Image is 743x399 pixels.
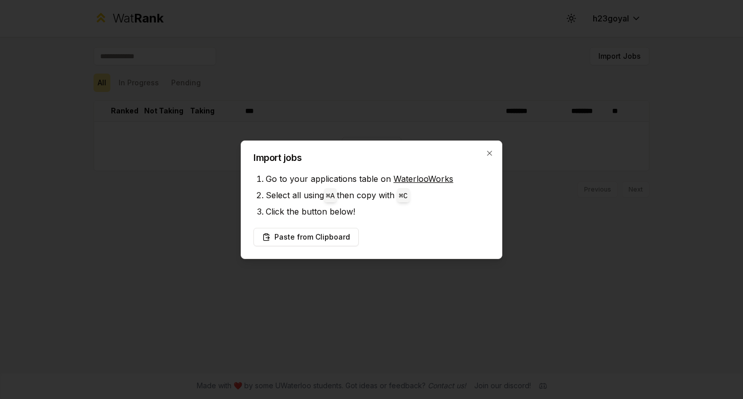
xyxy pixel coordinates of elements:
[253,153,490,162] h2: Import jobs
[326,192,335,200] code: ⌘ A
[266,171,490,187] li: Go to your applications table on
[393,174,453,184] a: WaterlooWorks
[253,228,359,246] button: Paste from Clipboard
[266,203,490,220] li: Click the button below!
[266,187,490,203] li: Select all using then copy with
[399,192,408,200] code: ⌘ C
